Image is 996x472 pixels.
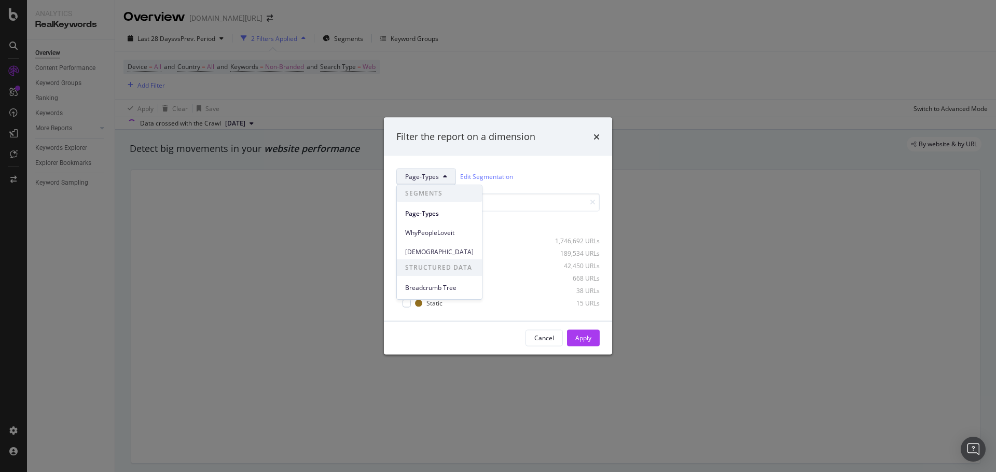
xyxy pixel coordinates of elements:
[405,283,474,293] span: Breadcrumb Tree
[396,130,535,144] div: Filter the report on a dimension
[525,329,563,346] button: Cancel
[384,118,612,355] div: modal
[549,249,600,258] div: 189,534 URLs
[549,261,600,270] div: 42,450 URLs
[567,329,600,346] button: Apply
[549,274,600,283] div: 668 URLs
[405,228,474,238] span: WhyPeopleLoveit
[549,237,600,245] div: 1,746,692 URLs
[396,193,600,211] input: Search
[534,334,554,342] div: Cancel
[396,219,600,228] div: Select all data available
[961,437,986,462] div: Open Intercom Messenger
[397,185,482,202] span: SEGMENTS
[396,168,456,185] button: Page-Types
[549,286,600,295] div: 38 URLs
[593,130,600,144] div: times
[460,171,513,182] a: Edit Segmentation
[405,247,474,257] span: CanonTest
[405,209,474,218] span: Page-Types
[575,334,591,342] div: Apply
[405,172,439,181] span: Page-Types
[549,299,600,308] div: 15 URLs
[426,299,442,308] div: Static
[397,259,482,276] span: STRUCTURED DATA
